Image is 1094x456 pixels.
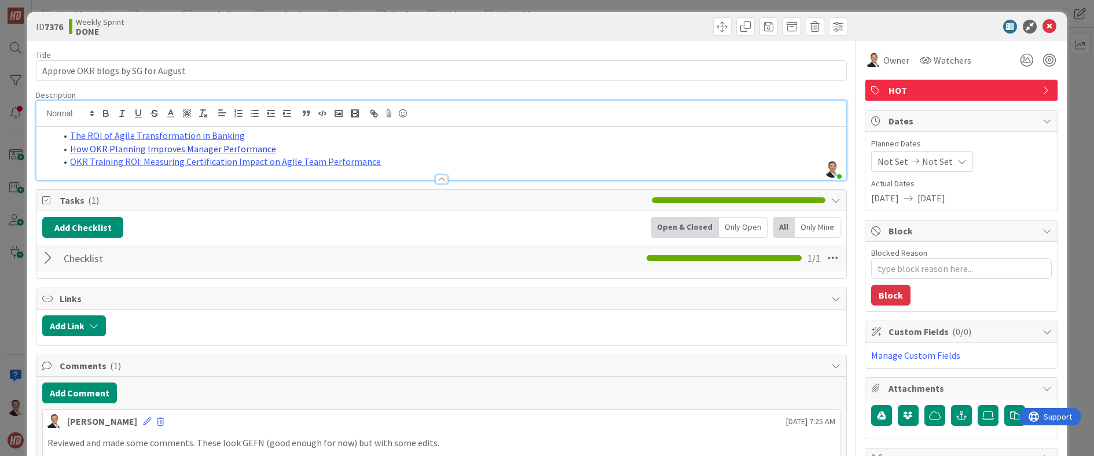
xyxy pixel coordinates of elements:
span: Links [60,292,825,306]
b: DONE [76,27,124,36]
span: ( 1 ) [88,194,99,206]
a: Manage Custom Fields [871,350,960,361]
img: SL [47,414,61,428]
a: The ROI of Agile Transformation in Banking [70,130,245,141]
button: Add Checklist [42,217,123,238]
span: 1 / 1 [807,251,820,265]
span: ( 0/0 ) [952,326,971,337]
span: Comments [60,359,825,373]
button: Add Link [42,315,106,336]
b: 7376 [45,21,63,32]
span: Custom Fields [889,325,1037,339]
span: Support [24,2,53,16]
p: Reviewed and made some comments. These look GEFN (good enough for now) but with some edits. [47,436,835,450]
label: Title [36,50,51,60]
button: Add Comment [42,383,117,403]
span: Planned Dates [871,138,1052,150]
input: Add Checklist... [60,248,320,269]
span: Dates [889,114,1037,128]
span: Watchers [934,53,971,67]
span: [DATE] [871,191,899,205]
span: Owner [883,53,909,67]
div: Only Open [719,217,768,238]
a: OKR Training ROI: Measuring Certification Impact on Agile Team Performance [70,156,381,167]
span: [DATE] [917,191,945,205]
span: HOT [889,83,1037,97]
img: UCWZD98YtWJuY0ewth2JkLzM7ZIabXpM.png [824,161,840,178]
span: Description [36,90,76,100]
span: Attachments [889,381,1037,395]
span: Weekly Sprint [76,17,124,27]
button: Block [871,285,911,306]
span: Not Set [922,155,953,168]
label: Blocked Reason [871,248,927,258]
span: Actual Dates [871,178,1052,190]
span: [DATE] 7:25 AM [786,415,835,428]
div: Open & Closed [651,217,719,238]
input: type card name here... [36,60,847,81]
div: [PERSON_NAME] [67,414,137,428]
img: SL [867,53,881,67]
div: All [773,217,795,238]
span: Block [889,224,1037,238]
span: ( 1 ) [110,360,121,372]
div: Only Mine [795,217,840,238]
span: Not Set [878,155,908,168]
span: Tasks [60,193,646,207]
a: How OKR Planning Improves Manager Performance [70,143,276,155]
span: ID [36,20,63,34]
